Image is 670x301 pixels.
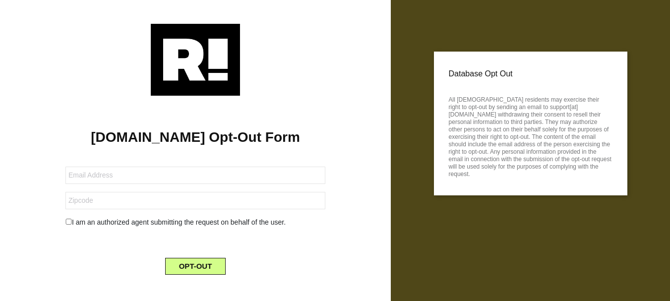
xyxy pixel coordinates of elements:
img: Retention.com [151,24,240,96]
input: Email Address [65,167,325,184]
p: Database Opt Out [449,66,612,81]
p: All [DEMOGRAPHIC_DATA] residents may exercise their right to opt-out by sending an email to suppo... [449,93,612,178]
h1: [DOMAIN_NAME] Opt-Out Form [15,129,376,146]
div: I am an authorized agent submitting the request on behalf of the user. [58,217,333,228]
button: OPT-OUT [165,258,226,275]
input: Zipcode [65,192,325,209]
